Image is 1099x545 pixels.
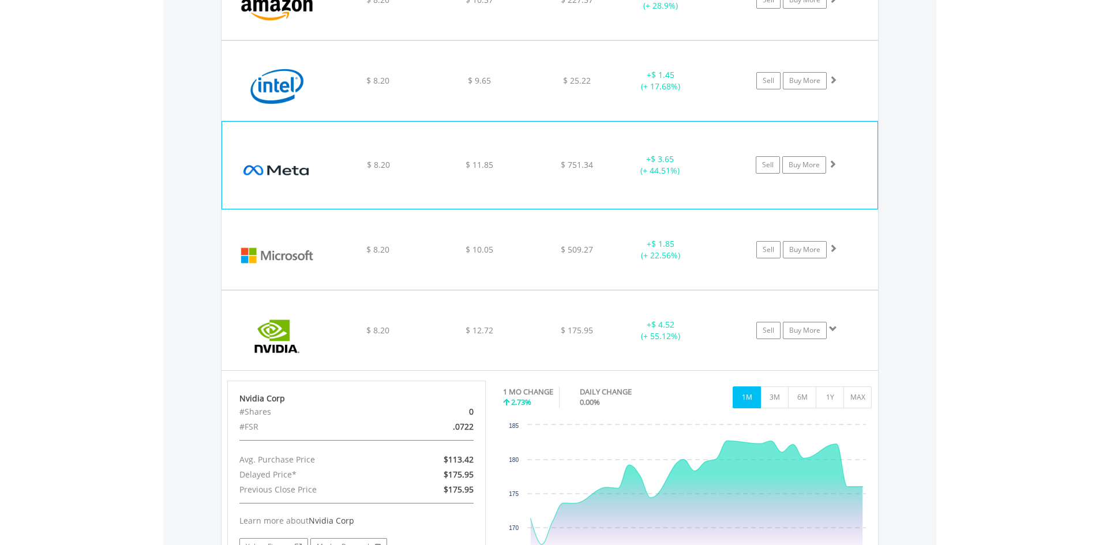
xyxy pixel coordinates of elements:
span: $ 1.85 [651,238,674,249]
div: Learn more about [239,515,474,527]
span: $ 509.27 [561,244,593,255]
button: 1M [733,386,761,408]
div: + (+ 17.68%) [617,69,704,92]
span: $ 3.65 [651,153,674,164]
span: $ 175.95 [561,325,593,336]
button: MAX [843,386,872,408]
button: 6M [788,386,816,408]
button: 3M [760,386,789,408]
div: Avg. Purchase Price [231,452,399,467]
span: $ 4.52 [651,319,674,330]
a: Sell [756,156,780,174]
span: 0.00% [580,397,600,407]
a: Sell [756,241,781,258]
text: 170 [509,525,519,531]
a: Sell [756,72,781,89]
div: + (+ 55.12%) [617,319,704,342]
img: EQU.US.NVDA.png [227,305,327,367]
button: 1Y [816,386,844,408]
img: EQU.US.META.png [228,136,327,205]
div: Delayed Price* [231,467,399,482]
div: Nvidia Corp [239,393,474,404]
a: Buy More [783,72,827,89]
span: $ 11.85 [466,159,493,170]
div: + (+ 22.56%) [617,238,704,261]
a: Buy More [782,156,826,174]
span: $ 9.65 [468,75,491,86]
a: Buy More [783,322,827,339]
span: $113.42 [444,454,474,465]
div: Previous Close Price [231,482,399,497]
span: $ 8.20 [366,325,389,336]
span: $ 8.20 [366,75,389,86]
span: $175.95 [444,484,474,495]
div: + (+ 44.51%) [617,153,703,176]
img: EQU.US.INTC.png [227,55,327,118]
div: #Shares [231,404,399,419]
span: $ 10.05 [466,244,493,255]
span: $ 8.20 [367,159,390,170]
div: .0722 [398,419,482,434]
img: EQU.US.MSFT.png [227,224,327,287]
span: $ 25.22 [563,75,591,86]
div: #FSR [231,419,399,434]
span: $ 751.34 [561,159,593,170]
span: $ 1.45 [651,69,674,80]
span: 2.73% [511,397,531,407]
text: 175 [509,491,519,497]
span: $ 12.72 [466,325,493,336]
div: 0 [398,404,482,419]
a: Sell [756,322,781,339]
div: DAILY CHANGE [580,386,672,397]
span: Nvidia Corp [309,515,354,526]
a: Buy More [783,241,827,258]
div: 1 MO CHANGE [503,386,553,397]
text: 185 [509,423,519,429]
text: 180 [509,457,519,463]
span: $ 8.20 [366,244,389,255]
span: $175.95 [444,469,474,480]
